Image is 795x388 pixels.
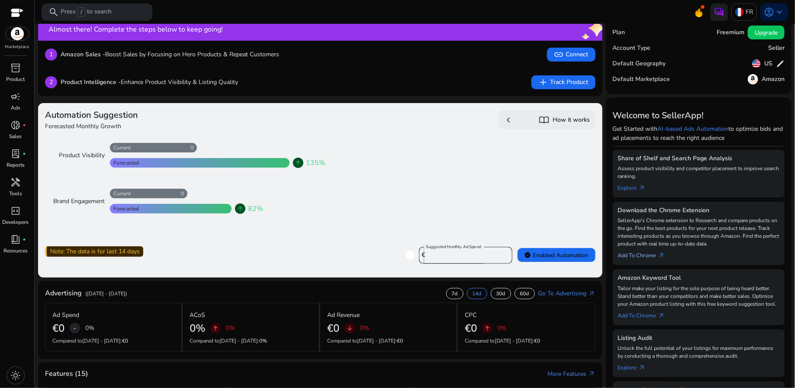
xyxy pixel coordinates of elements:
[618,217,779,248] p: SellerApp's Chrome extension to Research and compare products on the go. Find the best products f...
[504,115,514,125] span: chevron_left
[52,337,174,345] p: Compared to :
[10,370,21,381] span: light_mode
[774,7,785,17] span: keyboard_arrow_down
[190,337,312,345] p: Compared to :
[190,310,205,320] p: ACoS
[48,7,59,17] span: search
[306,158,325,168] span: 135%
[465,310,476,320] p: CPC
[327,310,360,320] p: Ad Revenue
[755,28,778,37] span: Upgrade
[735,8,744,16] img: fr.svg
[23,238,26,241] span: fiber_manual_record
[534,337,541,344] span: €0
[422,251,425,259] span: €
[357,337,396,344] span: [DATE] - [DATE]
[10,234,21,245] span: book_4
[658,125,729,133] a: AI-based Ads Automation
[295,159,302,166] span: arrow_upward
[23,152,26,155] span: fiber_manual_record
[717,29,744,36] h5: Freemium
[764,7,774,17] span: account_circle
[554,49,564,60] span: link
[52,322,64,335] h2: €0
[520,290,529,297] p: 60d
[538,289,595,298] a: Go To Advertisingarrow_outward
[525,252,531,259] span: verified
[52,310,79,320] p: Ad Spend
[762,76,785,83] h5: Amazon
[6,27,29,40] img: amazon.svg
[613,124,785,142] p: Get Started with to optimize bids and ad placements to reach the right audience
[10,133,22,140] p: Sales
[746,4,753,19] p: FR
[531,75,595,89] button: addTrack Product
[10,206,21,216] span: code_blocks
[547,48,595,61] button: linkConnect
[496,290,505,297] p: 30d
[618,165,779,180] p: Assess product visibility and competitor placement to improve search ranking.
[61,78,238,87] p: Enhance Product Visibility & Listing Quality
[658,312,665,319] span: arrow_outward
[426,244,481,250] mat-label: Suggested Monthly Ad Spend
[23,123,26,127] span: fiber_manual_record
[77,7,85,17] span: /
[658,252,665,259] span: arrow_outward
[618,180,653,192] a: Explorearrow_outward
[5,44,29,50] p: Marketplace
[589,290,595,297] span: arrow_outward
[346,325,353,332] span: arrow_downward
[122,337,128,344] span: €0
[748,74,758,84] img: amazon.svg
[618,344,779,360] p: Unlock the full potential of your listings for maximum performance by conducting a thorough and c...
[190,322,205,335] h2: 0%
[74,323,77,333] span: -
[61,78,121,86] b: Product Intelligence -
[45,246,143,257] div: Note: The data is for last 14 days
[752,59,761,68] img: us.svg
[10,149,21,159] span: lab_profile
[618,275,779,282] h5: Amazon Keyword Tool
[618,248,672,260] a: Add To Chrome
[538,77,589,87] span: Track Product
[553,116,590,124] h5: How it works
[110,190,131,197] div: Current
[465,337,588,345] p: Compared to :
[45,370,88,378] h4: Features (15)
[495,337,533,344] span: [DATE] - [DATE]
[618,155,779,162] h5: Share of Shelf and Search Page Analysis
[768,45,785,52] h5: Seller
[776,59,785,68] span: edit
[639,364,646,371] span: arrow_outward
[10,120,21,130] span: donut_small
[85,290,127,297] p: ([DATE] - [DATE])
[539,115,550,125] span: import_contacts
[618,360,653,372] a: Explorearrow_outward
[212,325,219,332] span: arrow_upward
[219,337,258,344] span: [DATE] - [DATE]
[518,248,595,262] button: verifiedEnabled Automation
[226,325,235,331] p: 0%
[82,337,121,344] span: [DATE] - [DATE]
[397,337,403,344] span: €0
[11,104,20,112] p: Ads
[45,76,57,88] p: 2
[613,60,666,68] h5: Default Geography
[554,49,589,60] span: Connect
[237,205,244,212] span: arrow_upward
[110,205,139,212] div: Forecasted
[618,207,779,214] h5: Download the Chrome Extension
[6,161,25,169] p: Reports
[45,110,317,120] h3: Automation Suggestion
[45,48,57,61] p: 1
[748,26,785,39] button: Upgrade
[45,122,317,131] h4: Forecasted Monthly Growth
[248,204,263,214] span: 82%
[452,290,458,297] p: 7d
[259,337,267,344] span: 0%
[110,159,139,166] div: Forecasted
[360,325,369,331] p: 0%
[61,50,105,58] b: Amazon Sales -
[45,289,82,297] h4: Advertising
[6,75,25,83] p: Product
